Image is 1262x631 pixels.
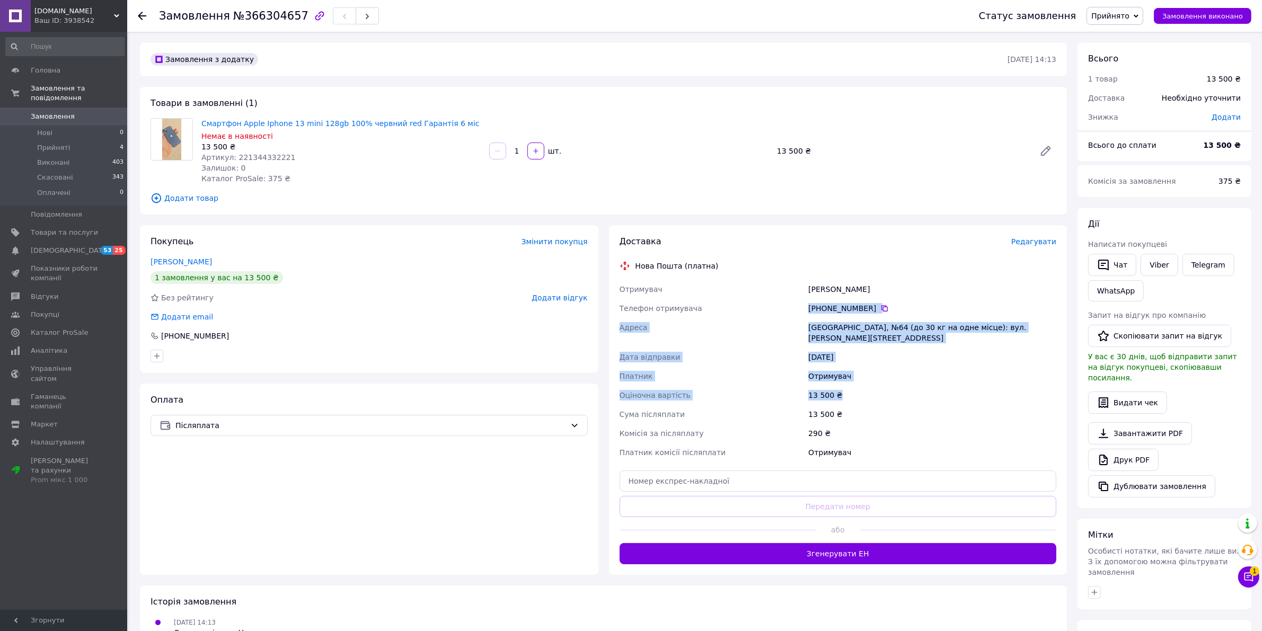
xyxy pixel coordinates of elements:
span: Повідомлення [31,210,82,219]
span: Комісія за замовлення [1088,177,1176,185]
img: Смартфон Apple Iphone 13 mini 128gb 100% червний red Гарантія 6 міс [162,119,182,160]
span: Оціночна вартість [620,391,691,399]
input: Номер експрес-накладної [620,470,1057,492]
div: Необхідно уточнити [1155,86,1247,110]
span: Виконані [37,158,70,167]
div: 13 500 ₴ [773,144,1031,158]
span: Отримувач [620,285,663,294]
button: Дублювати замовлення [1088,475,1215,497]
div: Додати email [149,312,214,322]
a: Завантажити PDF [1088,422,1192,445]
div: Отримувач [806,367,1058,386]
span: Нові [37,128,52,138]
button: Чат з покупцем1 [1238,566,1259,588]
span: Гаманець компанії [31,392,98,411]
span: 53 [101,246,113,255]
span: [PERSON_NAME] та рахунки [31,456,98,485]
span: Запит на відгук про компанію [1088,311,1206,319]
span: Товари та послуги [31,228,98,237]
span: Покупці [31,310,59,319]
span: Немає в наявності [201,132,273,140]
button: Видати чек [1088,392,1167,414]
span: [DEMOGRAPHIC_DATA] [31,246,109,255]
span: 0 [120,188,123,198]
span: Оплачені [37,188,70,198]
div: 13 500 ₴ [806,405,1058,424]
span: або [816,525,860,535]
div: [GEOGRAPHIC_DATA], №64 (до 30 кг на одне місце): вул. [PERSON_NAME][STREET_ADDRESS] [806,318,1058,348]
span: Знижка [1088,113,1118,121]
span: Прийнято [1091,12,1129,20]
div: Ваш ID: 3938542 [34,16,127,25]
button: Замовлення виконано [1154,8,1251,24]
a: Редагувати [1035,140,1056,162]
span: Замовлення [159,10,230,22]
span: Доставка [620,236,661,246]
div: [PERSON_NAME] [806,280,1058,299]
span: Всього до сплати [1088,141,1157,149]
span: 343 [112,173,123,182]
span: Відгуки [31,292,58,301]
span: Всього [1088,54,1118,64]
span: Головна [31,66,60,75]
span: Маркет [31,420,58,429]
a: Viber [1141,254,1178,276]
span: Аналітика [31,346,67,356]
a: Telegram [1182,254,1234,276]
span: Дії [1088,219,1099,229]
span: 1 [1250,565,1259,574]
div: Статус замовлення [979,11,1076,21]
div: шт. [545,146,562,156]
span: Платник комісії післяплати [620,448,726,457]
div: Prom мікс 1 000 [31,475,98,485]
div: Повернутися назад [138,11,146,21]
span: Покупець [151,236,194,246]
span: Налаштування [31,438,85,447]
span: Без рейтингу [161,294,214,302]
span: Замовлення [31,112,75,121]
span: 25 [113,246,125,255]
span: Дата відправки [620,353,681,361]
button: Скопіювати запит на відгук [1088,325,1231,347]
span: Адреса [620,323,648,332]
span: У вас є 30 днів, щоб відправити запит на відгук покупцеві, скопіювавши посилання. [1088,352,1237,382]
div: 1 замовлення у вас на 13 500 ₴ [151,271,283,284]
span: Каталог ProSale: 375 ₴ [201,174,290,183]
div: Отримувач [806,443,1058,462]
span: Артикул: 221344332221 [201,153,295,162]
span: Залишок: 0 [201,164,246,172]
div: [DATE] [806,348,1058,367]
span: Післяплата [175,420,566,431]
span: Замовлення виконано [1162,12,1243,20]
span: [DATE] 14:13 [174,619,216,626]
span: Доставка [1088,94,1125,102]
b: 13 500 ₴ [1204,141,1241,149]
span: rgp.apple.ua [34,6,114,16]
input: Пошук [5,37,125,56]
a: WhatsApp [1088,280,1144,301]
div: Додати email [160,312,214,322]
span: Скасовані [37,173,73,182]
button: Чат [1088,254,1136,276]
div: 13 500 ₴ [201,141,481,152]
span: Оплата [151,395,183,405]
span: Телефон отримувача [620,304,702,313]
span: Мітки [1088,530,1114,540]
time: [DATE] 14:13 [1008,55,1056,64]
span: Товари в замовленні (1) [151,98,258,108]
span: 4 [120,143,123,153]
span: Показники роботи компанії [31,264,98,283]
span: Управління сайтом [31,364,98,383]
a: Друк PDF [1088,449,1159,471]
span: 1 товар [1088,75,1118,83]
div: [PHONE_NUMBER] [160,331,230,341]
span: Сума післяплати [620,410,685,419]
span: Особисті нотатки, які бачите лише ви. З їх допомогою можна фільтрувати замовлення [1088,547,1239,576]
span: Написати покупцеві [1088,240,1167,248]
span: 403 [112,158,123,167]
span: Додати товар [151,192,1056,204]
a: [PERSON_NAME] [151,257,212,266]
div: 290 ₴ [806,424,1058,443]
div: Нова Пошта (платна) [633,261,721,271]
div: 13 500 ₴ [1207,74,1241,84]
